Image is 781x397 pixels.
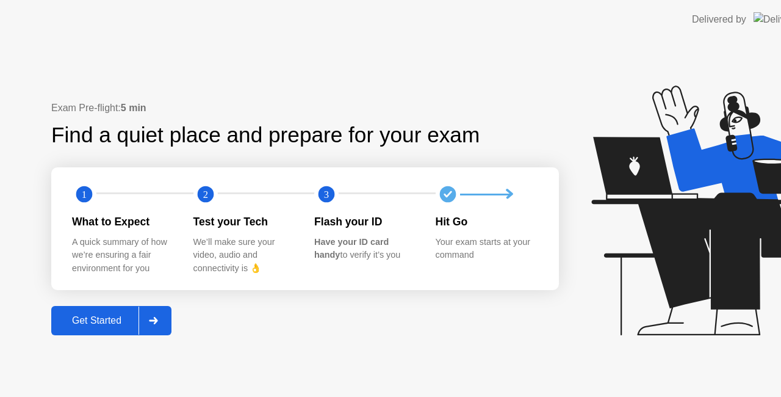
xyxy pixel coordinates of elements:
[314,236,416,262] div: to verify it’s you
[436,214,538,230] div: Hit Go
[82,189,87,200] text: 1
[436,236,538,262] div: Your exam starts at your command
[72,236,174,275] div: A quick summary of how we’re ensuring a fair environment for you
[692,12,746,27] div: Delivered by
[203,189,207,200] text: 2
[314,237,389,260] b: Have your ID card handy
[314,214,416,230] div: Flash your ID
[193,236,295,275] div: We’ll make sure your video, audio and connectivity is 👌
[51,101,559,115] div: Exam Pre-flight:
[51,306,171,335] button: Get Started
[324,189,329,200] text: 3
[121,103,146,113] b: 5 min
[72,214,174,230] div: What to Expect
[55,315,139,326] div: Get Started
[51,119,481,151] div: Find a quiet place and prepare for your exam
[193,214,295,230] div: Test your Tech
